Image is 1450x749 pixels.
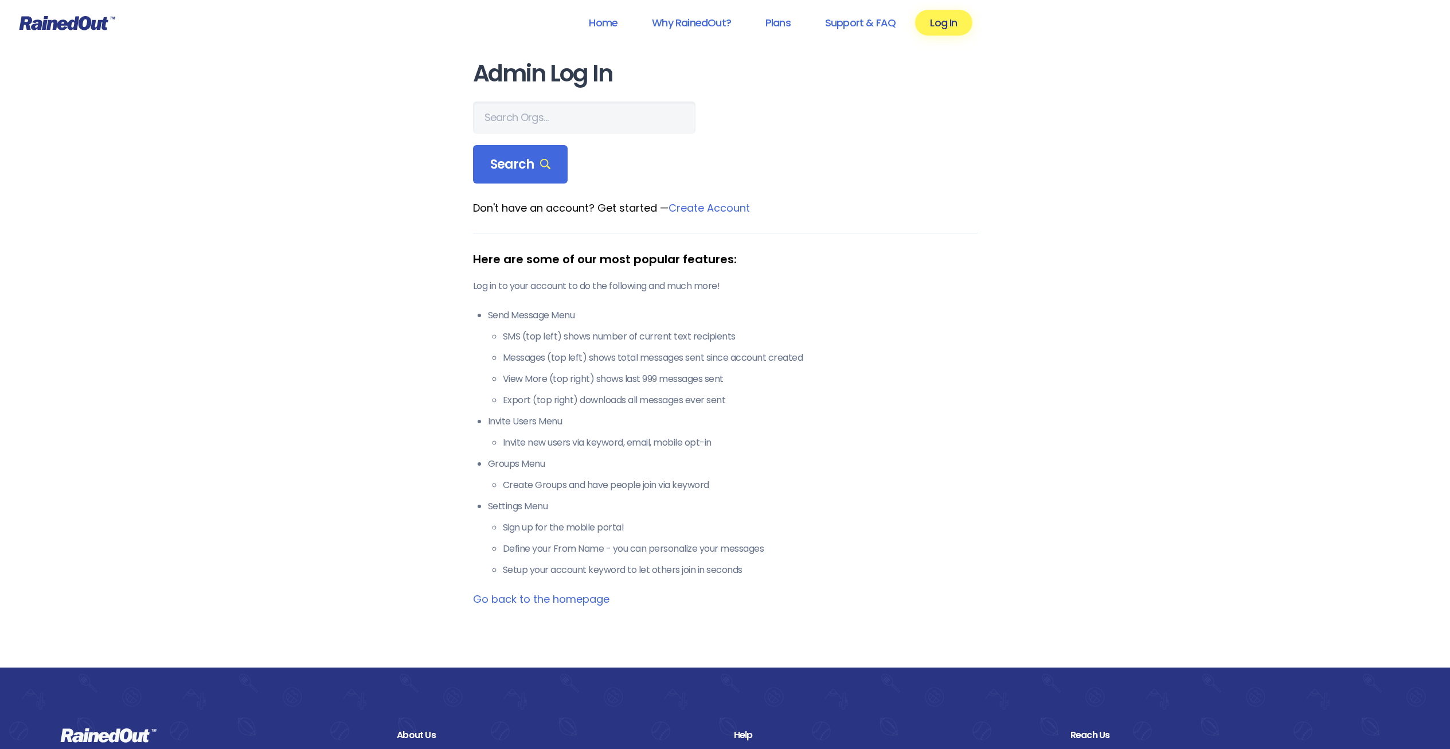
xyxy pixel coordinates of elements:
input: Search Orgs… [473,102,695,134]
div: Reach Us [1070,728,1390,743]
a: Why RainedOut? [637,10,746,36]
a: Plans [751,10,806,36]
div: About Us [397,728,716,743]
li: Send Message Menu [488,309,978,407]
li: Groups Menu [488,457,978,492]
a: Log In [915,10,972,36]
li: View More (top right) shows last 999 messages sent [503,372,978,386]
li: Create Groups and have people join via keyword [503,478,978,492]
li: Invite new users via keyword, email, mobile opt-in [503,436,978,450]
a: Home [574,10,632,36]
a: Support & FAQ [810,10,910,36]
main: Don't have an account? Get started — [473,61,978,607]
a: Create Account [669,201,750,215]
li: SMS (top left) shows number of current text recipients [503,330,978,344]
li: Export (top right) downloads all messages ever sent [503,393,978,407]
h1: Admin Log In [473,61,978,87]
li: Define your From Name - you can personalize your messages [503,542,978,556]
div: Here are some of our most popular features: [473,251,978,268]
a: Go back to the homepage [473,592,609,606]
div: Help [734,728,1053,743]
p: Log in to your account to do the following and much more! [473,279,978,293]
li: Setup your account keyword to let others join in seconds [503,563,978,577]
span: Search [490,157,551,173]
li: Settings Menu [488,500,978,577]
li: Sign up for the mobile portal [503,521,978,535]
div: Search [473,145,568,184]
li: Invite Users Menu [488,415,978,450]
li: Messages (top left) shows total messages sent since account created [503,351,978,365]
